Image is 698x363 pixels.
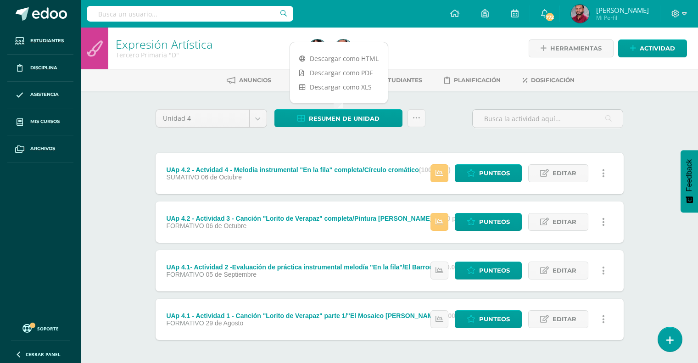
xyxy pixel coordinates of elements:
input: Busca un usuario... [87,6,293,22]
a: Unidad 4 [156,110,267,127]
div: UAp 4.1- Actividad 2 -Evaluación de práctica instrumental melodía "En la fila"/El Barroco [166,263,469,271]
span: Punteos [479,311,510,328]
span: Punteos [479,165,510,182]
a: Punteos [455,310,522,328]
span: Estudiantes [380,77,422,84]
a: Mis cursos [7,108,73,135]
span: Resumen de unidad [309,110,380,127]
span: Feedback [685,159,693,191]
span: 772 [545,12,555,22]
span: Editar [553,311,576,328]
span: Punteos [479,262,510,279]
span: 29 de Agosto [206,319,243,327]
a: Asistencia [7,82,73,109]
input: Busca la actividad aquí... [473,110,623,128]
a: Punteos [455,164,522,182]
div: Tercero Primaria 'D' [116,50,297,59]
span: Cerrar panel [26,351,61,357]
a: Descargar como PDF [290,66,388,80]
img: ac8c83325fefb452ed4d32e32ba879e3.png [334,39,352,58]
span: FORMATIVO [166,222,204,229]
div: UAp 4.2 - Actvidad 4 - Melodía instrumental "En la fila" completa/Círculo cromático [166,166,451,173]
div: UAp 4.2 - Actividad 3 - Canción "Lorito de Verapaz" completa/Pintura [PERSON_NAME] [166,215,463,222]
span: Archivos [30,145,55,152]
a: Descargar como HTML [290,51,388,66]
span: Unidad 4 [163,110,242,127]
a: Punteos [455,262,522,279]
div: UAp 4.1 - Actividad 1 - Canción "Lorito de Verapaz" parte 1/"El Mosaico [PERSON_NAME]" [166,312,474,319]
span: Mis cursos [30,118,60,125]
span: Editar [553,165,576,182]
span: FORMATIVO [166,271,204,278]
a: Archivos [7,135,73,162]
span: Mi Perfil [596,14,649,22]
a: Descargar como XLS [290,80,388,94]
a: Herramientas [529,39,614,57]
span: Herramientas [550,40,602,57]
a: Planificación [444,73,501,88]
span: Editar [553,262,576,279]
span: Dosificación [531,77,575,84]
span: Disciplina [30,64,57,72]
span: Editar [553,213,576,230]
span: FORMATIVO [166,319,204,327]
span: [PERSON_NAME] [596,6,649,15]
img: ac8c83325fefb452ed4d32e32ba879e3.png [571,5,589,23]
span: 05 de Septiembre [206,271,257,278]
a: Soporte [11,322,70,334]
a: Punteos [455,213,522,231]
h1: Expresión Artística [116,38,297,50]
span: 06 de Octubre [201,173,242,181]
span: Estudiantes [30,37,64,45]
a: Dosificación [523,73,575,88]
button: Feedback - Mostrar encuesta [681,150,698,212]
img: cbe9f6b4582f730b6d53534ef3a95a26.png [308,39,327,58]
span: Soporte [37,325,59,332]
a: Actividad [618,39,687,57]
span: 06 de Octubre [206,222,246,229]
span: Actividad [640,40,675,57]
a: Estudiantes [7,28,73,55]
span: SUMATIVO [166,173,199,181]
a: Disciplina [7,55,73,82]
span: Punteos [479,213,510,230]
a: Expresión Artística [116,36,212,52]
span: Asistencia [30,91,59,98]
a: Resumen de unidad [274,109,402,127]
a: Anuncios [227,73,271,88]
span: Planificación [454,77,501,84]
span: Anuncios [239,77,271,84]
a: Estudiantes [367,73,422,88]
